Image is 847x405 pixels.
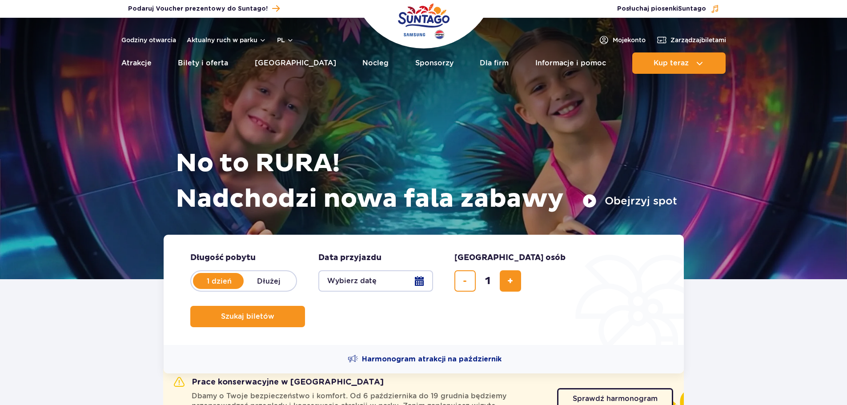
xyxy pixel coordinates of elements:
[176,146,677,217] h1: No to RURA! Nadchodzi nowa fala zabawy
[573,395,658,402] span: Sprawdź harmonogram
[617,4,706,13] span: Posłuchaj piosenki
[670,36,726,44] span: Zarządzaj biletami
[598,35,646,45] a: Mojekonto
[500,270,521,292] button: dodaj bilet
[187,36,266,44] button: Aktualny ruch w parku
[244,272,294,290] label: Dłużej
[454,270,476,292] button: usuń bilet
[654,59,689,67] span: Kup teraz
[656,35,726,45] a: Zarządzajbiletami
[121,52,152,74] a: Atrakcje
[535,52,606,74] a: Informacje i pomoc
[121,36,176,44] a: Godziny otwarcia
[318,270,433,292] button: Wybierz datę
[362,52,389,74] a: Nocleg
[318,253,381,263] span: Data przyjazdu
[348,354,502,365] a: Harmonogram atrakcji na październik
[678,6,706,12] span: Suntago
[362,354,502,364] span: Harmonogram atrakcji na październik
[415,52,454,74] a: Sponsorzy
[178,52,228,74] a: Bilety i oferta
[174,377,384,388] h2: Prace konserwacyjne w [GEOGRAPHIC_DATA]
[190,306,305,327] button: Szukaj biletów
[277,36,294,44] button: pl
[255,52,336,74] a: [GEOGRAPHIC_DATA]
[454,253,566,263] span: [GEOGRAPHIC_DATA] osób
[221,313,274,321] span: Szukaj biletów
[164,235,684,345] form: Planowanie wizyty w Park of Poland
[582,194,677,208] button: Obejrzyj spot
[477,270,498,292] input: liczba biletów
[128,3,280,15] a: Podaruj Voucher prezentowy do Suntago!
[632,52,726,74] button: Kup teraz
[480,52,509,74] a: Dla firm
[190,253,256,263] span: Długość pobytu
[128,4,268,13] span: Podaruj Voucher prezentowy do Suntago!
[613,36,646,44] span: Moje konto
[194,272,245,290] label: 1 dzień
[617,4,719,13] button: Posłuchaj piosenkiSuntago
